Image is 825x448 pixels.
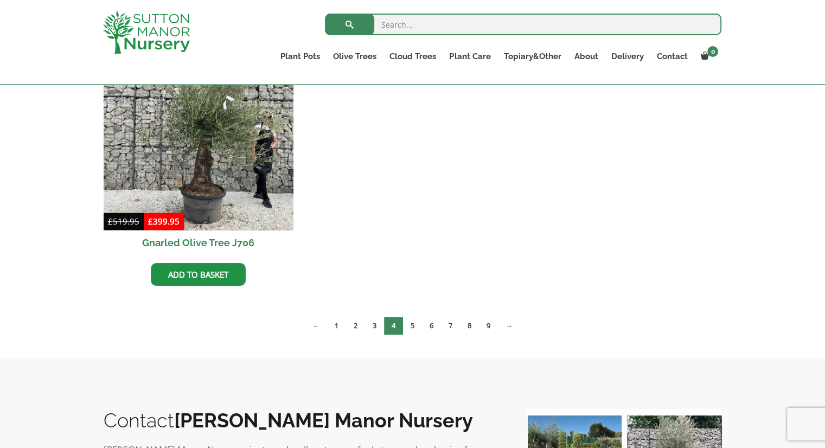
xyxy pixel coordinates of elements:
img: Gnarled Olive Tree J706 [104,40,294,231]
a: 0 [694,49,721,64]
img: logo [103,11,190,54]
bdi: 399.95 [148,216,180,227]
a: Add to basket: “Gnarled Olive Tree J706” [151,263,246,286]
a: Plant Care [443,49,497,64]
nav: Product Pagination [104,316,722,339]
a: Page 8 [460,317,479,335]
a: Page 9 [479,317,498,335]
span: Page 4 [384,317,403,335]
a: Sale! Gnarled Olive Tree J706 [104,40,294,255]
input: Search... [325,14,721,35]
bdi: 519.95 [108,216,139,227]
a: Cloud Trees [383,49,443,64]
a: Page 5 [403,317,422,335]
span: 0 [707,46,718,57]
a: Plant Pots [274,49,327,64]
h2: Contact [104,409,505,432]
a: Olive Trees [327,49,383,64]
a: Page 1 [327,317,346,335]
a: Delivery [604,49,650,64]
a: Contact [650,49,694,64]
a: Page 2 [346,317,365,335]
a: Page 6 [422,317,441,335]
a: ← [305,317,327,335]
span: £ [148,216,153,227]
a: → [498,317,520,335]
span: £ [108,216,113,227]
a: Page 7 [441,317,460,335]
a: Topiary&Other [497,49,567,64]
h2: Gnarled Olive Tree J706 [104,231,294,255]
a: Page 3 [365,317,384,335]
b: [PERSON_NAME] Manor Nursery [174,409,473,432]
a: About [567,49,604,64]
